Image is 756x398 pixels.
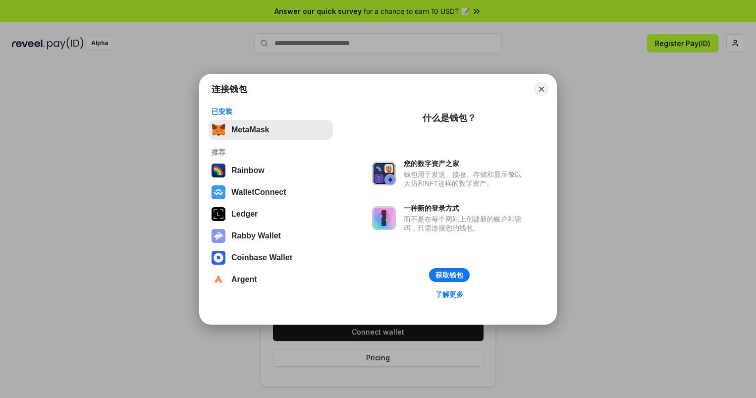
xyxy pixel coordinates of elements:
div: Rabby Wallet [231,231,281,240]
div: MetaMask [231,125,269,134]
button: WalletConnect [209,182,333,202]
img: svg+xml,%3Csvg%20xmlns%3D%22http%3A%2F%2Fwww.w3.org%2F2000%2Fsvg%22%20width%3D%2228%22%20height%3... [212,207,225,221]
div: WalletConnect [231,188,286,197]
img: svg+xml,%3Csvg%20width%3D%22120%22%20height%3D%22120%22%20viewBox%3D%220%200%20120%20120%22%20fil... [212,164,225,177]
button: MetaMask [209,120,333,140]
img: svg+xml,%3Csvg%20width%3D%2228%22%20height%3D%2228%22%20viewBox%3D%220%200%2028%2028%22%20fill%3D... [212,251,225,265]
div: 钱包用于发送、接收、存储和显示像以太坊和NFT这样的数字资产。 [404,170,527,188]
div: 而不是在每个网站上创建新的账户和密码，只需连接您的钱包。 [404,215,527,232]
img: svg+xml,%3Csvg%20fill%3D%22none%22%20height%3D%2233%22%20viewBox%3D%220%200%2035%2033%22%20width%... [212,123,225,137]
h1: 连接钱包 [212,83,247,95]
div: 了解更多 [435,290,463,299]
button: Ledger [209,204,333,224]
img: svg+xml,%3Csvg%20xmlns%3D%22http%3A%2F%2Fwww.w3.org%2F2000%2Fsvg%22%20fill%3D%22none%22%20viewBox... [372,206,396,230]
button: Rabby Wallet [209,226,333,246]
img: svg+xml,%3Csvg%20width%3D%2228%22%20height%3D%2228%22%20viewBox%3D%220%200%2028%2028%22%20fill%3D... [212,273,225,286]
div: 您的数字资产之家 [404,159,527,168]
div: Rainbow [231,166,265,175]
div: 已安装 [212,107,330,116]
img: svg+xml,%3Csvg%20xmlns%3D%22http%3A%2F%2Fwww.w3.org%2F2000%2Fsvg%22%20fill%3D%22none%22%20viewBox... [372,162,396,185]
img: svg+xml,%3Csvg%20width%3D%2228%22%20height%3D%2228%22%20viewBox%3D%220%200%2028%2028%22%20fill%3D... [212,185,225,199]
button: 获取钱包 [429,268,470,282]
img: svg+xml,%3Csvg%20xmlns%3D%22http%3A%2F%2Fwww.w3.org%2F2000%2Fsvg%22%20fill%3D%22none%22%20viewBox... [212,229,225,243]
button: Rainbow [209,161,333,180]
button: Coinbase Wallet [209,248,333,268]
div: 什么是钱包？ [423,112,476,124]
div: 获取钱包 [435,271,463,280]
a: 了解更多 [430,288,469,301]
div: 推荐 [212,148,330,157]
div: Coinbase Wallet [231,253,292,262]
div: Argent [231,275,257,284]
button: Close [535,82,548,96]
div: Ledger [231,210,258,219]
div: 一种新的登录方式 [404,204,527,213]
button: Argent [209,270,333,289]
